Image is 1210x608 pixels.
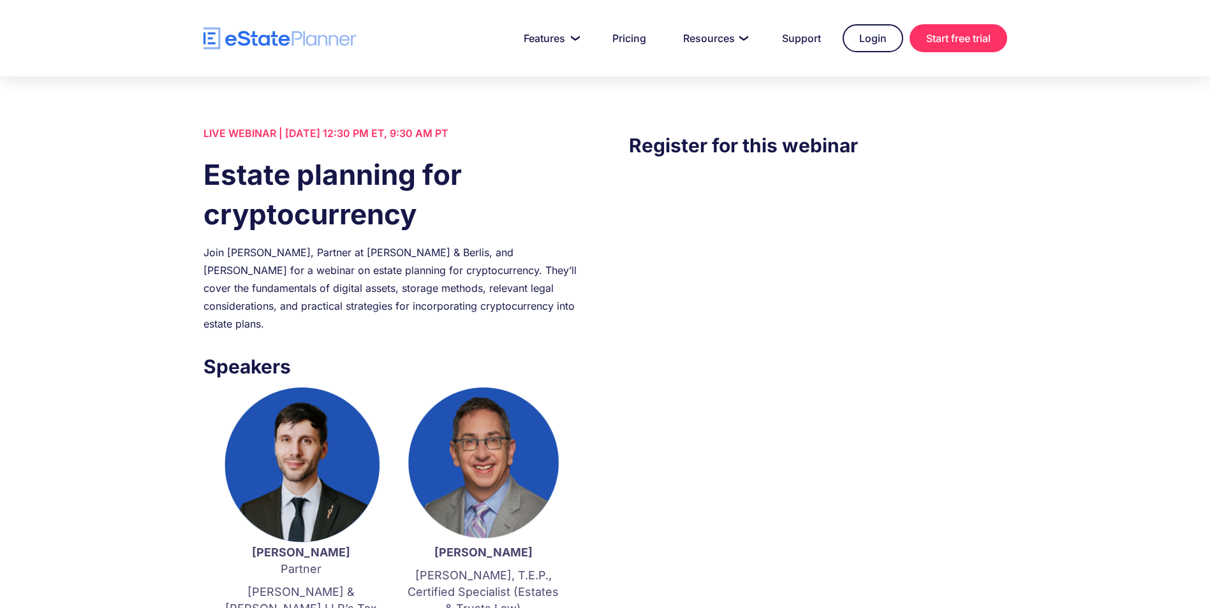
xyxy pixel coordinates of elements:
strong: [PERSON_NAME] [252,546,350,559]
h3: Register for this webinar [629,131,1007,160]
strong: [PERSON_NAME] [434,546,533,559]
a: Login [843,24,903,52]
a: Start free trial [910,24,1007,52]
h1: Estate planning for cryptocurrency [203,155,581,234]
a: Pricing [597,25,661,51]
div: LIVE WEBINAR | [DATE] 12:30 PM ET, 9:30 AM PT [203,124,581,142]
a: Support [767,25,836,51]
iframe: Form 0 [629,185,1007,402]
p: Partner [223,544,380,577]
a: Resources [668,25,760,51]
a: Features [508,25,591,51]
a: home [203,27,357,50]
div: Join [PERSON_NAME], Partner at [PERSON_NAME] & Berlis, and [PERSON_NAME] for a webinar on estate ... [203,243,581,333]
h3: Speakers [203,352,581,381]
